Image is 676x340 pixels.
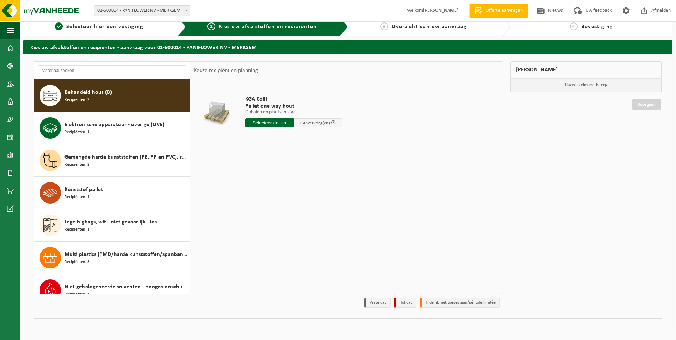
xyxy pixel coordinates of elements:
[219,24,317,30] span: Kies uw afvalstoffen en recipiënten
[64,161,89,168] span: Recipiënten: 2
[64,97,89,103] span: Recipiënten: 2
[64,218,157,226] span: Lege bigbags, wit - niet gevaarlijk - los
[34,242,190,274] button: Multi plastics (PMD/harde kunststoffen/spanbanden/EPS/folie naturel/folie gemengd) Recipiënten: 3
[420,298,500,308] li: Tijdelijk niet toegestaan/période limitée
[364,298,391,308] li: Vaste dag
[66,24,143,30] span: Selecteer hier een vestiging
[423,8,459,13] strong: [PERSON_NAME]
[64,185,103,194] span: Kunststof pallet
[245,96,342,103] span: KGA Colli
[570,22,578,30] span: 4
[94,5,190,16] span: 01-600014 - PANIFLOWER NV - MERKSEM
[64,120,164,129] span: Elektronische apparatuur - overige (OVE)
[380,22,388,30] span: 3
[64,250,188,259] span: Multi plastics (PMD/harde kunststoffen/spanbanden/EPS/folie naturel/folie gemengd)
[190,62,262,79] div: Keuze recipiënt en planning
[64,259,89,266] span: Recipiënten: 3
[245,110,342,115] p: Ophalen en plaatsen lege
[34,112,190,144] button: Elektronische apparatuur - overige (OVE) Recipiënten: 1
[64,129,89,136] span: Recipiënten: 1
[245,118,294,127] input: Selecteer datum
[484,7,525,14] span: Offerte aanvragen
[392,24,467,30] span: Overzicht van uw aanvraag
[34,177,190,209] button: Kunststof pallet Recipiënten: 1
[34,274,190,306] button: Niet gehalogeneerde solventen - hoogcalorisch in kleinverpakking Recipiënten: 1
[64,283,188,291] span: Niet gehalogeneerde solventen - hoogcalorisch in kleinverpakking
[511,78,662,92] p: Uw winkelmand is leeg
[64,88,112,97] span: Behandeld hout (B)
[94,6,190,16] span: 01-600014 - PANIFLOWER NV - MERKSEM
[55,22,63,30] span: 1
[34,79,190,112] button: Behandeld hout (B) Recipiënten: 2
[34,144,190,177] button: Gemengde harde kunststoffen (PE, PP en PVC), recycleerbaar (industrieel) Recipiënten: 2
[23,40,672,54] h2: Kies uw afvalstoffen en recipiënten - aanvraag voor 01-600014 - PANIFLOWER NV - MERKSEM
[581,24,613,30] span: Bevestiging
[38,65,186,76] input: Materiaal zoeken
[34,209,190,242] button: Lege bigbags, wit - niet gevaarlijk - los Recipiënten: 1
[64,194,89,201] span: Recipiënten: 1
[245,103,342,110] span: Pallet one way hout
[394,298,416,308] li: Holiday
[300,121,330,125] span: + 4 werkdag(en)
[64,153,188,161] span: Gemengde harde kunststoffen (PE, PP en PVC), recycleerbaar (industrieel)
[27,22,171,31] a: 1Selecteer hier een vestiging
[207,22,215,30] span: 2
[64,291,89,298] span: Recipiënten: 1
[469,4,528,18] a: Offerte aanvragen
[510,61,662,78] div: [PERSON_NAME]
[64,226,89,233] span: Recipiënten: 1
[632,99,661,110] a: Doorgaan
